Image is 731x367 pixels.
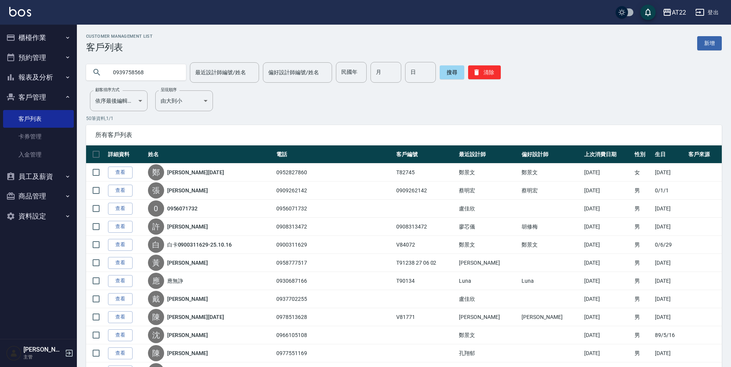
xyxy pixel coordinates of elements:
th: 電話 [274,145,394,163]
td: [DATE] [582,344,633,362]
a: 查看 [108,329,133,341]
td: 男 [633,290,653,308]
button: 登出 [692,5,722,20]
p: 主管 [23,354,63,360]
span: 所有客戶列表 [95,131,713,139]
th: 上次消費日期 [582,145,633,163]
td: [DATE] [582,272,633,290]
a: 查看 [108,203,133,215]
th: 偏好設計師 [520,145,582,163]
a: 查看 [108,221,133,233]
button: save [640,5,656,20]
td: 男 [633,254,653,272]
h3: 客戶列表 [86,42,153,53]
td: 0909262142 [394,182,457,200]
td: [DATE] [653,308,686,326]
a: 查看 [108,347,133,359]
td: [DATE] [653,163,686,182]
h2: Customer Management List [86,34,153,39]
td: 胡修梅 [520,218,582,236]
td: 0978513628 [274,308,394,326]
a: [PERSON_NAME] [167,331,208,339]
button: 報表及分析 [3,67,74,87]
td: [PERSON_NAME] [520,308,582,326]
a: 卡券管理 [3,128,74,145]
td: 0966105108 [274,326,394,344]
div: 張 [148,182,164,199]
td: T90134 [394,272,457,290]
div: 陳 [148,345,164,361]
td: 89/5/16 [653,326,686,344]
p: 50 筆資料, 1 / 1 [86,115,722,122]
td: 男 [633,308,653,326]
td: 男 [633,236,653,254]
td: 蔡明宏 [520,182,582,200]
a: 查看 [108,275,133,287]
a: 查看 [108,257,133,269]
label: 呈現順序 [161,87,177,93]
a: 查看 [108,239,133,251]
td: 鄭景文 [520,163,582,182]
a: 白卡0900311629-25.10.16 [167,241,232,249]
div: 白 [148,237,164,253]
div: 戴 [148,291,164,307]
a: 查看 [108,167,133,178]
th: 詳細資料 [106,145,146,163]
a: 查看 [108,293,133,305]
td: Luna [520,272,582,290]
td: [PERSON_NAME] [457,308,520,326]
th: 客戶編號 [394,145,457,163]
td: V84072 [394,236,457,254]
td: 0900311629 [274,236,394,254]
td: [DATE] [653,290,686,308]
th: 生日 [653,145,686,163]
td: 蔡明宏 [457,182,520,200]
button: 資料設定 [3,206,74,226]
div: AT22 [672,8,686,17]
a: [PERSON_NAME] [167,187,208,194]
td: 男 [633,344,653,362]
td: T91238 27 06 02 [394,254,457,272]
td: 0937702255 [274,290,394,308]
td: 0956071732 [274,200,394,218]
td: 0908313472 [394,218,457,236]
td: 0952827860 [274,163,394,182]
a: [PERSON_NAME][DATE] [167,313,224,321]
td: 鄭景文 [520,236,582,254]
a: 0956071732 [167,205,198,212]
td: 0908313472 [274,218,394,236]
td: [DATE] [653,218,686,236]
td: 男 [633,326,653,344]
td: 鄭景文 [457,326,520,344]
div: 0 [148,200,164,217]
td: [DATE] [653,344,686,362]
button: 預約管理 [3,48,74,68]
th: 性別 [633,145,653,163]
button: AT22 [660,5,689,20]
td: [DATE] [582,200,633,218]
a: 查看 [108,311,133,323]
td: 男 [633,182,653,200]
a: 新增 [697,36,722,50]
td: [DATE] [653,254,686,272]
div: 沈 [148,327,164,343]
a: 應無諍 [167,277,183,285]
td: 男 [633,218,653,236]
td: 盧佳欣 [457,290,520,308]
label: 顧客排序方式 [95,87,120,93]
div: 陳 [148,309,164,325]
td: [DATE] [582,236,633,254]
button: 員工及薪資 [3,167,74,187]
td: 盧佳欣 [457,200,520,218]
td: [DATE] [582,290,633,308]
td: 0/1/1 [653,182,686,200]
th: 客戶來源 [686,145,722,163]
td: 女 [633,163,653,182]
a: [PERSON_NAME][DATE] [167,168,224,176]
td: [DATE] [653,272,686,290]
a: 查看 [108,185,133,197]
div: 應 [148,273,164,289]
div: 鄭 [148,164,164,180]
td: 男 [633,200,653,218]
img: Person [6,345,22,361]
